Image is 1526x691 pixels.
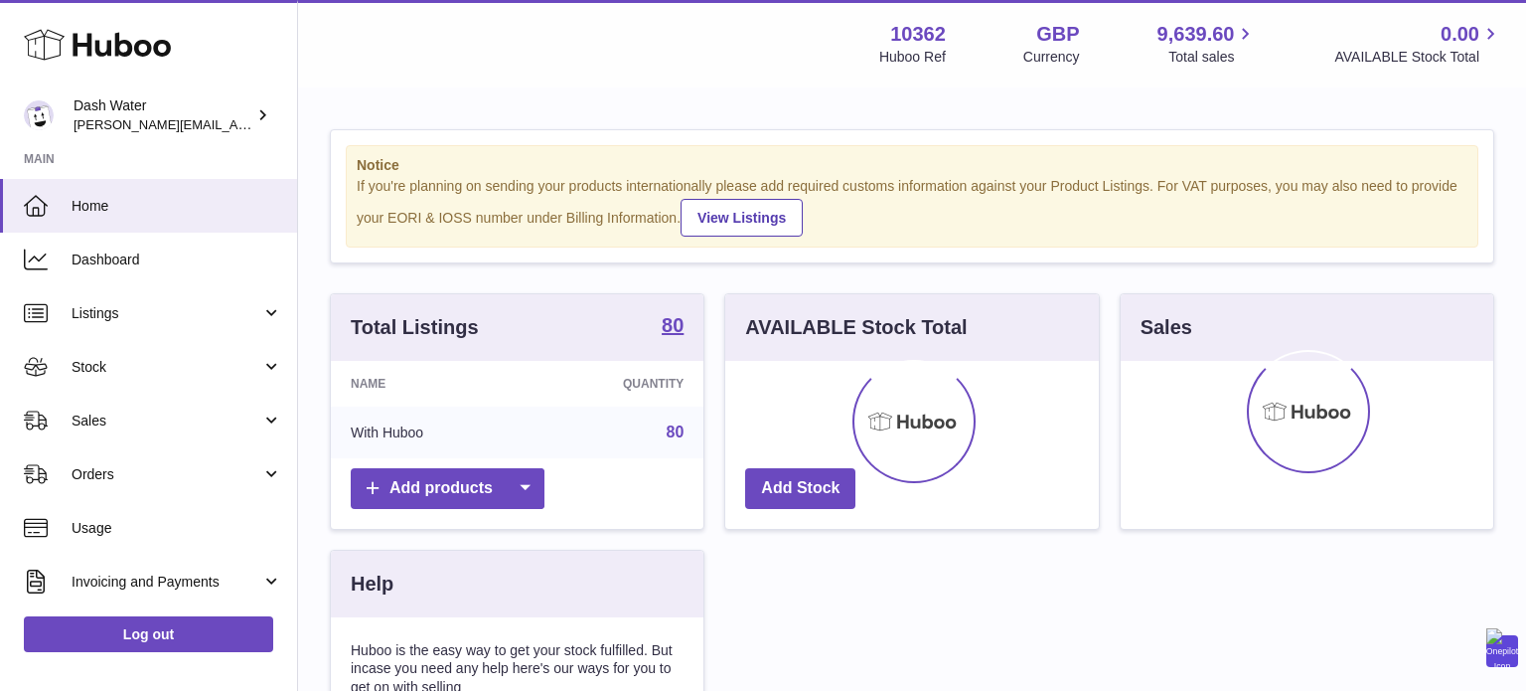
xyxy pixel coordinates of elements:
[1157,21,1258,67] a: 9,639.60 Total sales
[72,197,282,216] span: Home
[1168,48,1257,67] span: Total sales
[72,519,282,538] span: Usage
[1334,21,1502,67] a: 0.00 AVAILABLE Stock Total
[1334,48,1502,67] span: AVAILABLE Stock Total
[1157,21,1235,48] span: 9,639.60
[667,424,685,440] a: 80
[331,407,528,458] td: With Huboo
[879,48,946,67] div: Huboo Ref
[351,468,544,509] a: Add products
[1441,21,1479,48] span: 0.00
[72,358,261,377] span: Stock
[528,361,703,407] th: Quantity
[745,314,967,341] h3: AVAILABLE Stock Total
[72,465,261,484] span: Orders
[662,315,684,339] a: 80
[24,100,54,130] img: james@dash-water.com
[74,116,398,132] span: [PERSON_NAME][EMAIL_ADDRESS][DOMAIN_NAME]
[74,96,252,134] div: Dash Water
[72,251,282,269] span: Dashboard
[1141,314,1192,341] h3: Sales
[351,571,393,598] h3: Help
[24,616,273,652] a: Log out
[890,21,946,48] strong: 10362
[1023,48,1080,67] div: Currency
[357,156,1467,175] strong: Notice
[681,199,803,237] a: View Listings
[745,468,855,509] a: Add Stock
[1036,21,1079,48] strong: GBP
[331,361,528,407] th: Name
[72,304,261,323] span: Listings
[662,315,684,335] strong: 80
[357,177,1467,237] div: If you're planning on sending your products internationally please add required customs informati...
[72,412,261,431] span: Sales
[351,314,479,341] h3: Total Listings
[72,573,261,592] span: Invoicing and Payments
